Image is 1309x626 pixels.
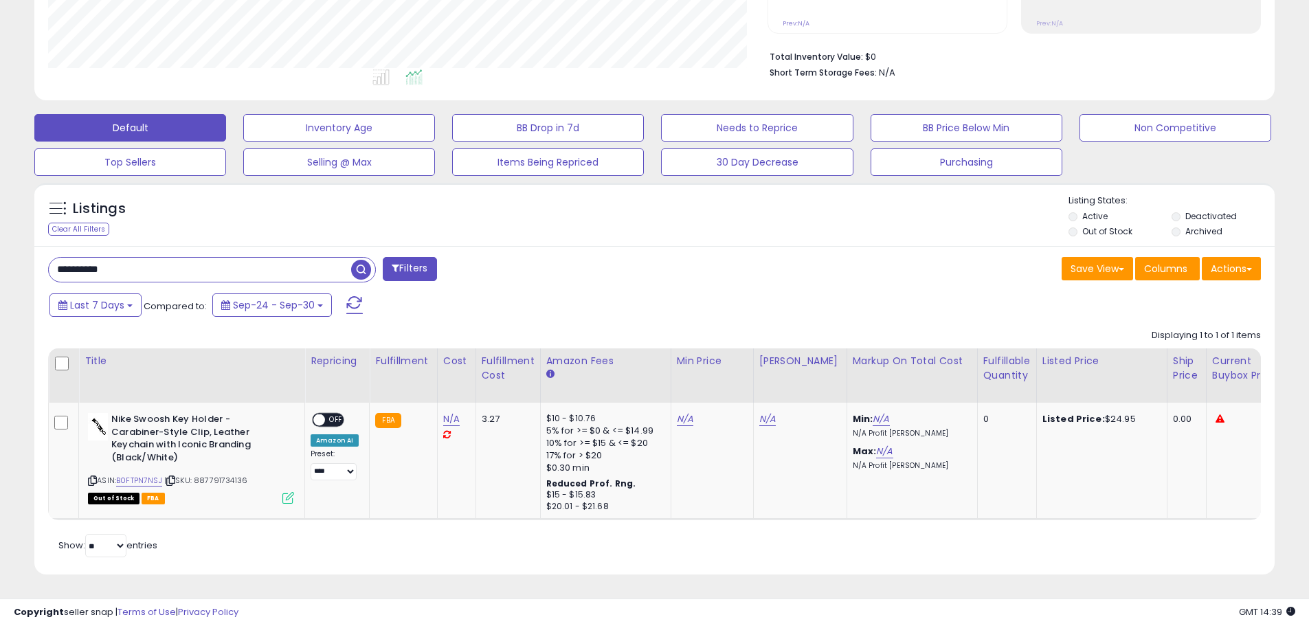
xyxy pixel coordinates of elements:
div: $10 - $10.76 [546,413,660,425]
div: Fulfillable Quantity [983,354,1031,383]
div: Amazon AI [311,434,359,447]
button: Top Sellers [34,148,226,176]
div: Fulfillment [375,354,431,368]
div: Listed Price [1042,354,1161,368]
span: OFF [325,414,347,426]
small: Prev: N/A [783,19,809,27]
b: Total Inventory Value: [770,51,863,63]
div: $24.95 [1042,413,1156,425]
div: $0.30 min [546,462,660,474]
div: 0.00 [1173,413,1196,425]
button: Filters [383,257,436,281]
span: FBA [142,493,165,504]
b: Min: [853,412,873,425]
span: Columns [1144,262,1187,276]
div: Title [85,354,299,368]
small: Prev: N/A [1036,19,1063,27]
small: FBA [375,413,401,428]
li: $0 [770,47,1251,64]
div: seller snap | | [14,606,238,619]
b: Max: [853,445,877,458]
a: N/A [876,445,893,458]
button: Selling @ Max [243,148,435,176]
div: Ship Price [1173,354,1200,383]
span: | SKU: 887791734136 [164,475,247,486]
p: N/A Profit [PERSON_NAME] [853,429,967,438]
p: N/A Profit [PERSON_NAME] [853,461,967,471]
div: 10% for >= $15 & <= $20 [546,437,660,449]
div: 0 [983,413,1026,425]
button: BB Drop in 7d [452,114,644,142]
button: Items Being Repriced [452,148,644,176]
div: Min Price [677,354,748,368]
div: Displaying 1 to 1 of 1 items [1152,329,1261,342]
button: Sep-24 - Sep-30 [212,293,332,317]
b: Short Term Storage Fees: [770,67,877,78]
label: Deactivated [1185,210,1237,222]
th: The percentage added to the cost of goods (COGS) that forms the calculator for Min & Max prices. [847,348,977,403]
div: Cost [443,354,470,368]
b: Listed Price: [1042,412,1105,425]
a: N/A [443,412,460,426]
p: Listing States: [1069,194,1275,208]
a: Terms of Use [118,605,176,618]
button: Non Competitive [1079,114,1271,142]
strong: Copyright [14,605,64,618]
button: Needs to Reprice [661,114,853,142]
button: BB Price Below Min [871,114,1062,142]
span: Show: entries [58,539,157,552]
button: Purchasing [871,148,1062,176]
div: $15 - $15.83 [546,489,660,501]
b: Nike Swoosh Key Holder - Carabiner-Style Clip, Leather Keychain with Iconic Branding (Black/White) [111,413,278,467]
img: 213wZZv8DnL._SL40_.jpg [88,413,108,440]
div: Fulfillment Cost [482,354,535,383]
label: Out of Stock [1082,225,1132,237]
b: Reduced Prof. Rng. [546,478,636,489]
button: Save View [1062,257,1133,280]
label: Archived [1185,225,1222,237]
a: N/A [759,412,776,426]
button: Last 7 Days [49,293,142,317]
div: ASIN: [88,413,294,502]
a: B0FTPN7NSJ [116,475,162,487]
button: 30 Day Decrease [661,148,853,176]
a: N/A [873,412,889,426]
h5: Listings [73,199,126,219]
div: Repricing [311,354,363,368]
div: 5% for >= $0 & <= $14.99 [546,425,660,437]
div: Preset: [311,449,359,480]
button: Actions [1202,257,1261,280]
span: N/A [879,66,895,79]
div: [PERSON_NAME] [759,354,841,368]
span: All listings that are currently out of stock and unavailable for purchase on Amazon [88,493,139,504]
div: Amazon Fees [546,354,665,368]
div: Markup on Total Cost [853,354,972,368]
div: Current Buybox Price [1212,354,1283,383]
div: Clear All Filters [48,223,109,236]
span: Last 7 Days [70,298,124,312]
button: Default [34,114,226,142]
button: Inventory Age [243,114,435,142]
div: 17% for > $20 [546,449,660,462]
small: Amazon Fees. [546,368,555,381]
span: 2025-10-8 14:39 GMT [1239,605,1295,618]
span: Compared to: [144,300,207,313]
div: 3.27 [482,413,530,425]
span: Sep-24 - Sep-30 [233,298,315,312]
a: N/A [677,412,693,426]
button: Columns [1135,257,1200,280]
label: Active [1082,210,1108,222]
div: $20.01 - $21.68 [546,501,660,513]
a: Privacy Policy [178,605,238,618]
